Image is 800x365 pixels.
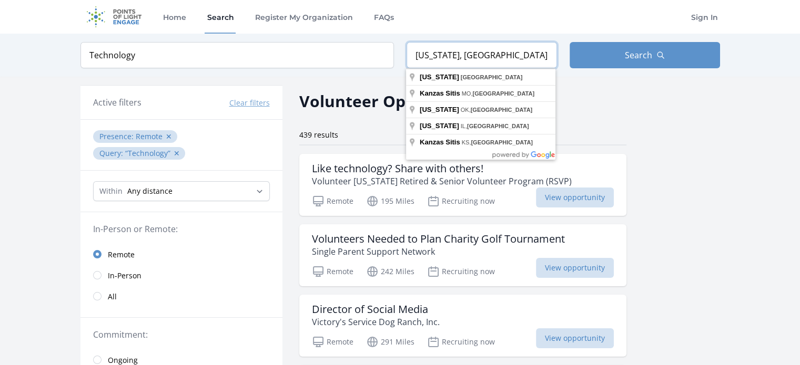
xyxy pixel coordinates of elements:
[427,265,495,278] p: Recruiting now
[420,122,459,130] span: [US_STATE]
[472,90,534,97] span: [GEOGRAPHIC_DATA]
[136,131,163,141] span: Remote
[420,106,459,113] span: [US_STATE]
[312,175,572,187] p: Volunteer [US_STATE] Retired & Senior Volunteer Program (RSVP)
[299,89,494,113] h2: Volunteer Opportunities
[366,336,414,348] p: 291 Miles
[461,74,523,80] span: [GEOGRAPHIC_DATA]
[407,42,557,68] input: Location
[366,265,414,278] p: 242 Miles
[420,89,460,97] span: Kanzas Sitis
[467,123,529,129] span: [GEOGRAPHIC_DATA]
[420,138,460,146] span: Kanzas Sitis
[299,130,338,140] span: 439 results
[312,316,440,328] p: Victory's Service Dog Ranch, Inc.
[299,224,626,286] a: Volunteers Needed to Plan Charity Golf Tournament Single Parent Support Network Remote 242 Miles ...
[461,123,529,129] span: IL,
[462,90,534,97] span: MO,
[366,195,414,207] p: 195 Miles
[80,42,394,68] input: Keyword
[99,148,125,158] span: Query :
[420,73,459,81] span: [US_STATE]
[174,148,180,159] button: ✕
[625,49,652,61] span: Search
[570,42,720,68] button: Search
[125,148,170,158] q: Technology
[93,223,270,235] legend: In-Person or Remote:
[108,270,141,281] span: In-Person
[93,328,270,341] legend: Commitment:
[312,265,353,278] p: Remote
[536,258,614,278] span: View opportunity
[108,291,117,302] span: All
[80,265,282,286] a: In-Person
[312,233,565,245] h3: Volunteers Needed to Plan Charity Golf Tournament
[80,286,282,307] a: All
[471,139,533,145] span: [GEOGRAPHIC_DATA]
[536,187,614,207] span: View opportunity
[93,96,141,109] h3: Active filters
[461,107,533,113] span: OK,
[427,336,495,348] p: Recruiting now
[312,245,565,258] p: Single Parent Support Network
[80,244,282,265] a: Remote
[312,195,353,207] p: Remote
[166,131,172,142] button: ✕
[93,181,270,201] select: Search Radius
[462,139,533,145] span: KS,
[471,107,533,113] span: [GEOGRAPHIC_DATA]
[536,328,614,348] span: View opportunity
[312,336,353,348] p: Remote
[312,162,572,175] h3: Like technology? Share with others!
[299,295,626,357] a: Director of Social Media Victory's Service Dog Ranch, Inc. Remote 291 Miles Recruiting now View o...
[299,154,626,216] a: Like technology? Share with others! Volunteer [US_STATE] Retired & Senior Volunteer Program (RSVP...
[108,249,135,260] span: Remote
[312,303,440,316] h3: Director of Social Media
[229,98,270,108] button: Clear filters
[99,131,136,141] span: Presence :
[427,195,495,207] p: Recruiting now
